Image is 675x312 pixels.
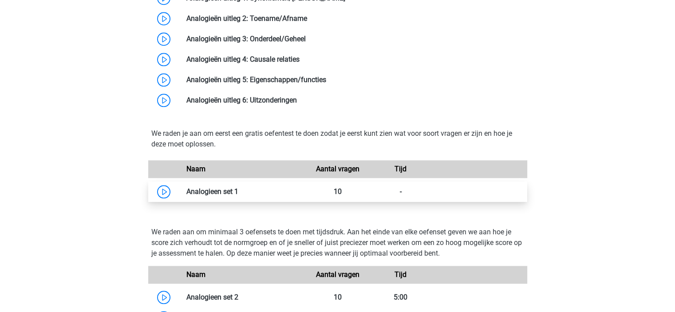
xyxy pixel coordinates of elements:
[180,54,527,65] div: Analogieën uitleg 4: Causale relaties
[180,75,527,85] div: Analogieën uitleg 5: Eigenschappen/functies
[306,269,369,280] div: Aantal vragen
[180,164,306,174] div: Naam
[180,34,527,44] div: Analogieën uitleg 3: Onderdeel/Geheel
[151,227,524,259] p: We raden aan om minimaal 3 oefensets te doen met tijdsdruk. Aan het einde van elke oefenset geven...
[180,13,527,24] div: Analogieën uitleg 2: Toename/Afname
[180,186,306,197] div: Analogieen set 1
[369,269,432,280] div: Tijd
[306,164,369,174] div: Aantal vragen
[180,269,306,280] div: Naam
[151,128,524,150] p: We raden je aan om eerst een gratis oefentest te doen zodat je eerst kunt zien wat voor soort vra...
[180,95,527,106] div: Analogieën uitleg 6: Uitzonderingen
[180,292,306,303] div: Analogieen set 2
[369,164,432,174] div: Tijd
